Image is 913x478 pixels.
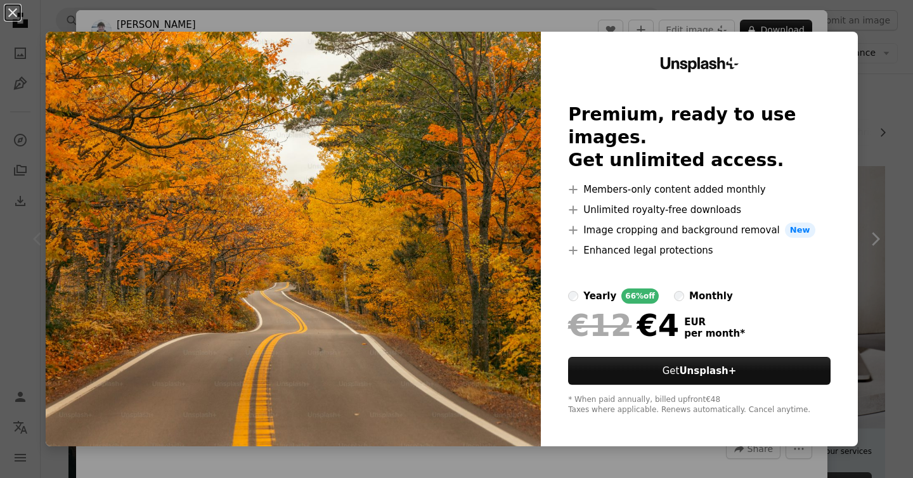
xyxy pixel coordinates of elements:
div: yearly [583,288,616,304]
span: EUR [684,316,745,328]
div: * When paid annually, billed upfront €48 Taxes where applicable. Renews automatically. Cancel any... [568,395,831,415]
li: Enhanced legal protections [568,243,831,258]
li: Unlimited royalty-free downloads [568,202,831,217]
span: per month * [684,328,745,339]
span: New [785,223,815,238]
input: yearly66%off [568,291,578,301]
span: €12 [568,309,631,342]
strong: Unsplash+ [679,365,736,377]
h2: Premium, ready to use images. Get unlimited access. [568,103,831,172]
button: GetUnsplash+ [568,357,831,385]
li: Members-only content added monthly [568,182,831,197]
div: monthly [689,288,733,304]
div: €4 [568,309,679,342]
li: Image cropping and background removal [568,223,831,238]
input: monthly [674,291,684,301]
div: 66% off [621,288,659,304]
